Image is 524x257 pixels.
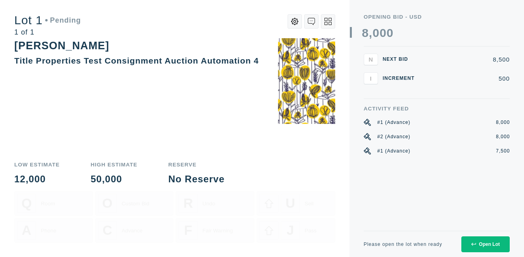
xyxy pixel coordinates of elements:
[168,162,225,168] div: Reserve
[377,119,410,126] div: #1 (Advance)
[370,75,372,82] span: I
[168,174,225,184] div: No Reserve
[14,29,81,36] div: 1 of 1
[372,27,380,39] div: 0
[387,27,394,39] div: 0
[496,147,510,155] div: 7,500
[364,54,378,66] button: N
[423,56,510,62] div: 8,500
[14,162,60,168] div: Low Estimate
[461,236,510,252] button: Open Lot
[364,242,442,247] div: Please open the lot when ready
[364,14,510,20] div: Opening bid - USD
[362,27,369,39] div: 8
[364,106,510,112] div: Activity Feed
[423,75,510,81] div: 500
[14,40,109,52] div: [PERSON_NAME]
[377,147,410,155] div: #1 (Advance)
[14,56,259,65] div: Title Properties Test Consignment Auction Automation 4
[496,133,510,140] div: 8,000
[364,72,378,84] button: I
[377,133,410,140] div: #2 (Advance)
[369,56,373,63] span: N
[496,119,510,126] div: 8,000
[383,57,418,62] div: Next Bid
[45,17,81,24] div: Pending
[90,174,137,184] div: 50,000
[369,27,372,146] div: ,
[383,76,418,81] div: Increment
[14,14,81,26] div: Lot 1
[14,174,60,184] div: 12,000
[90,162,137,168] div: High Estimate
[380,27,387,39] div: 0
[471,242,500,247] div: Open Lot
